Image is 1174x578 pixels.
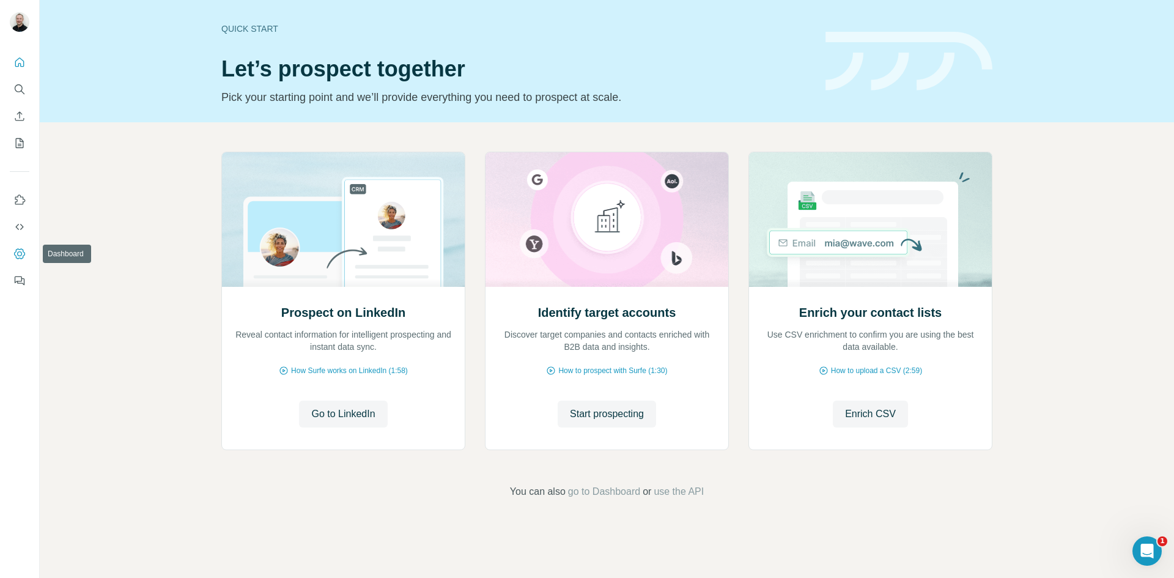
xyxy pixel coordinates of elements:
span: How to prospect with Surfe (1:30) [558,365,667,376]
span: You can also [510,484,566,499]
button: Start prospecting [558,401,656,428]
span: How Surfe works on LinkedIn (1:58) [291,365,408,376]
button: Quick start [10,51,29,73]
span: 1 [1157,536,1167,546]
img: banner [825,32,992,91]
h1: Let’s prospect together [221,57,811,81]
h2: Identify target accounts [538,304,676,321]
img: Enrich your contact lists [748,152,992,287]
span: Go to LinkedIn [311,407,375,421]
button: Use Surfe on LinkedIn [10,189,29,211]
span: or [643,484,651,499]
p: Reveal contact information for intelligent prospecting and instant data sync. [234,328,452,353]
button: Dashboard [10,243,29,265]
p: Pick your starting point and we’ll provide everything you need to prospect at scale. [221,89,811,106]
button: Search [10,78,29,100]
h2: Enrich your contact lists [799,304,942,321]
button: Feedback [10,270,29,292]
span: How to upload a CSV (2:59) [831,365,922,376]
div: Quick start [221,23,811,35]
button: go to Dashboard [568,484,640,499]
button: Enrich CSV [10,105,29,127]
p: Use CSV enrichment to confirm you are using the best data available. [761,328,980,353]
img: Avatar [10,12,29,32]
h2: Prospect on LinkedIn [281,304,405,321]
span: Start prospecting [570,407,644,421]
button: Go to LinkedIn [299,401,387,428]
button: Enrich CSV [833,401,908,428]
button: use the API [654,484,704,499]
button: Use Surfe API [10,216,29,238]
img: Identify target accounts [485,152,729,287]
button: My lists [10,132,29,154]
img: Prospect on LinkedIn [221,152,465,287]
span: Enrich CSV [845,407,896,421]
iframe: Intercom live chat [1132,536,1162,566]
p: Discover target companies and contacts enriched with B2B data and insights. [498,328,716,353]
